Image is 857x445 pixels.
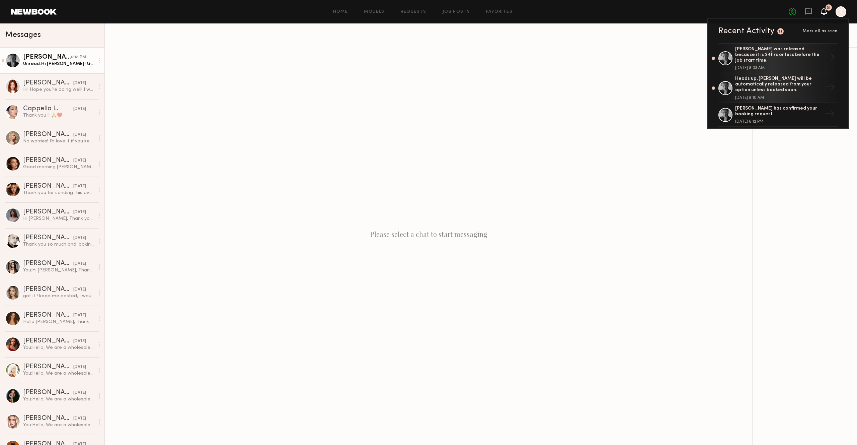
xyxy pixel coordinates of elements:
[735,120,822,124] div: [DATE] 6:12 PM
[23,235,73,241] div: [PERSON_NAME]
[23,364,73,370] div: [PERSON_NAME]
[73,287,86,293] div: [DATE]
[5,31,41,39] span: Messages
[718,27,775,35] div: Recent Activity
[71,54,86,61] div: 6:18 PM
[23,267,94,273] div: You: Hi [PERSON_NAME], Thank you so much for your interest in our showroom modeling opportunity w...
[718,103,838,127] a: [PERSON_NAME] has confirmed your booking request.[DATE] 6:12 PM→
[23,183,73,190] div: [PERSON_NAME]
[73,157,86,164] div: [DATE]
[735,106,822,117] div: [PERSON_NAME] has confirmed your booking request.
[73,416,86,422] div: [DATE]
[23,86,94,93] div: Hi! Hope you’re doing well! I wanted to reach out to let you guys know that I am also an influenc...
[23,80,73,86] div: [PERSON_NAME]
[822,79,838,97] div: →
[23,260,73,267] div: [PERSON_NAME]
[333,10,348,14] a: Home
[73,80,86,86] div: [DATE]
[23,241,94,248] div: Thank you so much and looking forward to hearing back from you soon! [PERSON_NAME]
[73,261,86,267] div: [DATE]
[401,10,426,14] a: Requests
[778,30,782,34] div: 31
[23,215,94,222] div: Hi [PERSON_NAME], Thank you for reaching out. I’m available and flexible on the dates as of now d...
[718,43,838,73] a: [PERSON_NAME] was released because it is 24hrs or less before the job start time.[DATE] 8:03 AM→
[23,415,73,422] div: [PERSON_NAME]
[73,235,86,241] div: [DATE]
[443,10,470,14] a: Job Posts
[23,293,94,299] div: got it ! keep me posted, I would love to be apart :) & my hourly is 150
[23,190,94,196] div: Thank you for sending this over. I look forward to seeing you all!
[23,389,73,396] div: [PERSON_NAME]
[23,344,94,351] div: You: Hello, We are a wholesale evening gown brand, Ladivine, known for glamorous, elegant designs...
[73,183,86,190] div: [DATE]
[23,138,94,144] div: No worries! I’d love it if you kept me in mind! *Have you got anything upcoming? ☺️ Thanks again ...
[23,312,73,319] div: [PERSON_NAME]
[73,338,86,344] div: [DATE]
[23,209,73,215] div: [PERSON_NAME]
[827,6,831,10] div: 31
[486,10,513,14] a: Favorites
[23,164,94,170] div: Good morning [PERSON_NAME]! Not a problem at all🙌🏻 changing it to 10-2pm.
[735,96,822,100] div: [DATE] 8:10 AM
[718,73,838,103] a: Heads up, [PERSON_NAME] will be automatically released from your option unless booked soon.[DATE]...
[23,61,94,67] div: Unread: Hi [PERSON_NAME]! Got it, thank you
[73,312,86,319] div: [DATE]
[803,29,838,33] span: Mark all as seen
[836,6,846,17] a: T
[73,209,86,215] div: [DATE]
[23,370,94,377] div: You: Hello, We are a wholesale evening gown brand, Ladivine, known for glamorous, elegant designs...
[105,23,752,445] div: Please select a chat to start messaging
[735,47,822,63] div: [PERSON_NAME] was released because it is 24hrs or less before the job start time.
[23,396,94,402] div: You: Hello, We are a wholesale evening gown brand, Ladivine, known for glamorous, elegant designs...
[23,422,94,428] div: You: Hello, We are a wholesale evening gown brand, Ladivine, known for glamorous, elegant designs...
[23,338,73,344] div: [PERSON_NAME]
[822,50,838,67] div: →
[23,112,94,119] div: Thank you !! 🙏❤️
[735,66,822,70] div: [DATE] 8:03 AM
[23,106,73,112] div: Cappella L.
[23,54,71,61] div: [PERSON_NAME]
[23,157,73,164] div: [PERSON_NAME]
[73,390,86,396] div: [DATE]
[73,106,86,112] div: [DATE]
[822,106,838,124] div: →
[364,10,384,14] a: Models
[735,76,822,93] div: Heads up, [PERSON_NAME] will be automatically released from your option unless booked soon.
[23,286,73,293] div: [PERSON_NAME]
[73,364,86,370] div: [DATE]
[23,319,94,325] div: Hello [PERSON_NAME], thank you for reaching, I charge 100$/h . For the self created content it’s ...
[73,132,86,138] div: [DATE]
[23,131,73,138] div: [PERSON_NAME]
